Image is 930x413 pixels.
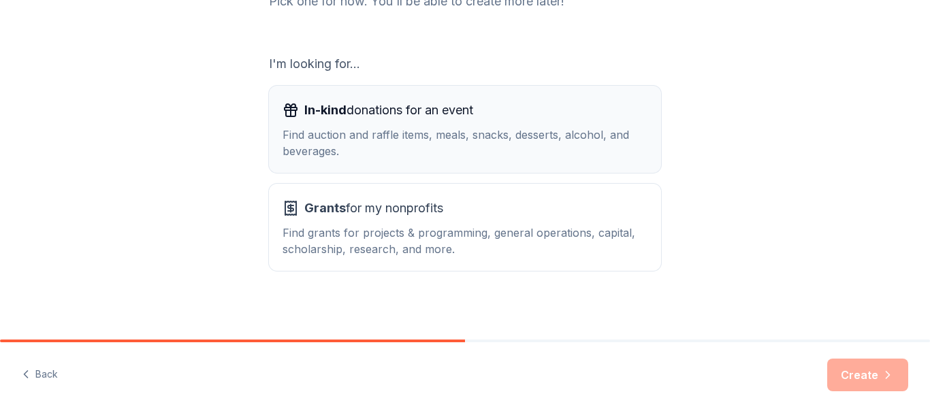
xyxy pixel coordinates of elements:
span: for my nonprofits [304,197,443,219]
div: Find auction and raffle items, meals, snacks, desserts, alcohol, and beverages. [283,127,647,159]
button: Grantsfor my nonprofitsFind grants for projects & programming, general operations, capital, schol... [269,184,661,271]
div: I'm looking for... [269,53,661,75]
div: Find grants for projects & programming, general operations, capital, scholarship, research, and m... [283,225,647,257]
button: In-kinddonations for an eventFind auction and raffle items, meals, snacks, desserts, alcohol, and... [269,86,661,173]
span: In-kind [304,103,347,117]
button: Back [22,361,58,389]
span: donations for an event [304,99,473,121]
span: Grants [304,201,346,215]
